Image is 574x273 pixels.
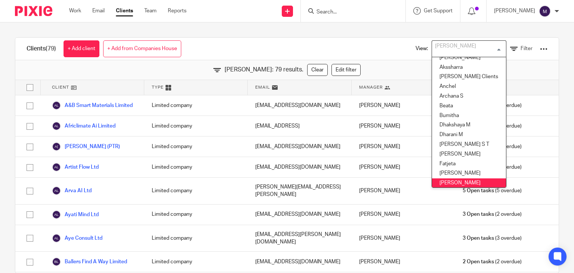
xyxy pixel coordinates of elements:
li: Beata [432,101,506,111]
span: 3 Open tasks [463,234,494,242]
div: Limited company [144,157,248,177]
li: Anchel [432,82,506,92]
li: [PERSON_NAME] [432,150,506,159]
a: Edit filter [331,64,361,76]
input: Select all [23,80,37,95]
a: [PERSON_NAME] (PTR) [52,142,120,151]
img: svg%3E [52,234,61,243]
span: Email [255,84,270,91]
input: Search [316,9,383,16]
li: [PERSON_NAME] Clients [432,72,506,82]
span: 2 Open tasks [463,258,494,266]
img: svg%3E [52,210,61,219]
img: svg%3E [52,142,61,151]
li: Akssharra [432,63,506,73]
p: [PERSON_NAME] [494,7,535,15]
div: View: [404,38,547,60]
li: [PERSON_NAME] [432,53,506,63]
a: Clear [307,64,328,76]
div: [PERSON_NAME] [352,157,455,177]
span: Client [52,84,69,91]
div: [PERSON_NAME] [352,95,455,116]
img: svg%3E [539,5,551,17]
span: (5 overdue) [463,187,522,194]
li: [PERSON_NAME] S T [432,140,506,150]
div: [EMAIL_ADDRESS][DOMAIN_NAME] [248,157,351,177]
a: Ballers Find A Way Limited [52,257,127,266]
span: (2 overdue) [463,211,522,218]
span: 5 Open tasks [463,187,494,194]
a: A&B Smart Materials Limited [52,101,133,110]
div: [EMAIL_ADDRESS][DOMAIN_NAME] [248,95,351,116]
a: + Add client [64,40,99,57]
div: [PERSON_NAME] [352,116,455,136]
a: Ayati Mind Ltd [52,210,99,219]
li: Archana S [432,92,506,101]
span: Manager [359,84,383,91]
div: [EMAIL_ADDRESS][DOMAIN_NAME] [248,136,351,157]
div: Limited company [144,252,248,272]
a: Artist Flow Ltd [52,163,99,172]
div: [EMAIL_ADDRESS][DOMAIN_NAME] [248,205,351,225]
span: (2 overdue) [463,258,522,266]
div: Limited company [144,225,248,252]
li: Dhakshaya M [432,120,506,130]
span: (79) [46,46,56,52]
img: svg%3E [52,122,61,131]
li: Dharani M [432,130,506,140]
div: Search for option [432,40,506,57]
li: Bumitha [432,111,506,121]
div: [EMAIL_ADDRESS] [248,116,351,136]
div: [PERSON_NAME] [352,252,455,272]
span: Type [152,84,164,91]
span: (3 overdue) [463,234,522,242]
div: [EMAIL_ADDRESS][PERSON_NAME][DOMAIN_NAME] [248,225,351,252]
div: [PERSON_NAME] [352,205,455,225]
a: + Add from Companies House [103,40,181,57]
div: Limited company [144,178,248,204]
a: Work [69,7,81,15]
div: Limited company [144,95,248,116]
a: Email [92,7,105,15]
img: svg%3E [52,257,61,266]
div: [EMAIL_ADDRESS][DOMAIN_NAME] [248,252,351,272]
span: [PERSON_NAME]: 79 results. [225,65,303,74]
a: Aye Consult Ltd [52,234,102,243]
div: [PERSON_NAME][EMAIL_ADDRESS][PERSON_NAME] [248,178,351,204]
div: [PERSON_NAME] [352,178,455,204]
div: Limited company [144,136,248,157]
img: Pixie [15,6,52,16]
img: svg%3E [52,163,61,172]
a: Clients [116,7,133,15]
a: Reports [168,7,186,15]
div: Limited company [144,205,248,225]
span: 3 Open tasks [463,211,494,218]
a: Team [144,7,157,15]
div: Limited company [144,116,248,136]
li: Fatjeta [432,159,506,169]
div: [PERSON_NAME] [352,225,455,252]
img: svg%3E [52,186,61,195]
li: [PERSON_NAME] [432,169,506,178]
span: Filter [521,46,533,51]
a: Arva AI Ltd [52,186,92,195]
input: Search for option [433,42,502,55]
div: [PERSON_NAME] [352,136,455,157]
span: Get Support [424,8,453,13]
img: svg%3E [52,101,61,110]
li: [PERSON_NAME] [432,178,506,188]
a: Africlimate Ai Limited [52,122,115,131]
h1: Clients [27,45,56,53]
